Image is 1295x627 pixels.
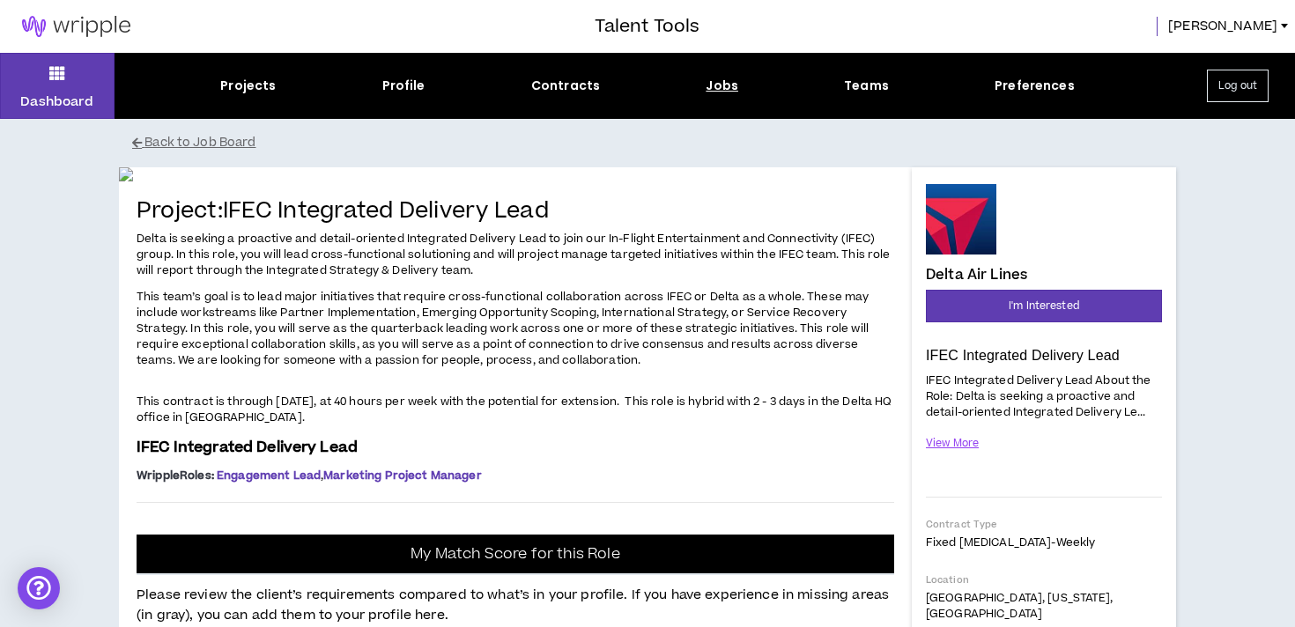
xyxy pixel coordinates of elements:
[137,199,894,225] h4: Project: IFEC Integrated Delivery Lead
[137,468,214,483] span: Wripple Roles :
[844,77,889,95] div: Teams
[1168,17,1277,36] span: [PERSON_NAME]
[382,77,425,95] div: Profile
[137,231,891,278] span: Delta is seeking a proactive and detail-oriented Integrated Delivery Lead to join our In-Flight E...
[137,394,892,425] span: This contract is through [DATE], at 40 hours per week with the potential for extension. This role...
[220,77,276,95] div: Projects
[132,128,1189,159] button: Back to Job Board
[20,92,93,111] p: Dashboard
[137,468,894,483] p: ,
[323,468,482,483] span: Marketing Project Manager
[926,371,1162,421] p: IFEC Integrated Delivery Lead About the Role: Delta is seeking a proactive and detail-oriented In...
[926,535,1095,550] span: Fixed [MEDICAL_DATA] - weekly
[137,575,894,625] p: Please review the client’s requirements compared to what’s in your profile. If you have experienc...
[926,347,1162,365] p: IFEC Integrated Delivery Lead
[531,77,600,95] div: Contracts
[926,518,1162,531] p: Contract Type
[926,267,1027,283] h4: Delta Air Lines
[926,590,1162,622] p: [GEOGRAPHIC_DATA], [US_STATE], [GEOGRAPHIC_DATA]
[411,545,619,563] p: My Match Score for this Role
[595,13,699,40] h3: Talent Tools
[137,437,358,458] span: IFEC Integrated Delivery Lead
[137,289,869,368] span: This team’s goal is to lead major initiatives that require cross-functional collaboration across ...
[217,468,321,483] span: Engagement Lead
[18,567,60,609] div: Open Intercom Messenger
[119,167,912,181] img: If5NRre97O0EyGp9LF2GTzGWhqxOdcSwmBf3ATVg.jpg
[926,573,1162,586] p: Location
[926,428,979,459] button: View More
[1009,298,1079,314] span: I'm Interested
[926,290,1162,322] button: I'm Interested
[995,77,1075,95] div: Preferences
[1207,70,1269,102] button: Log out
